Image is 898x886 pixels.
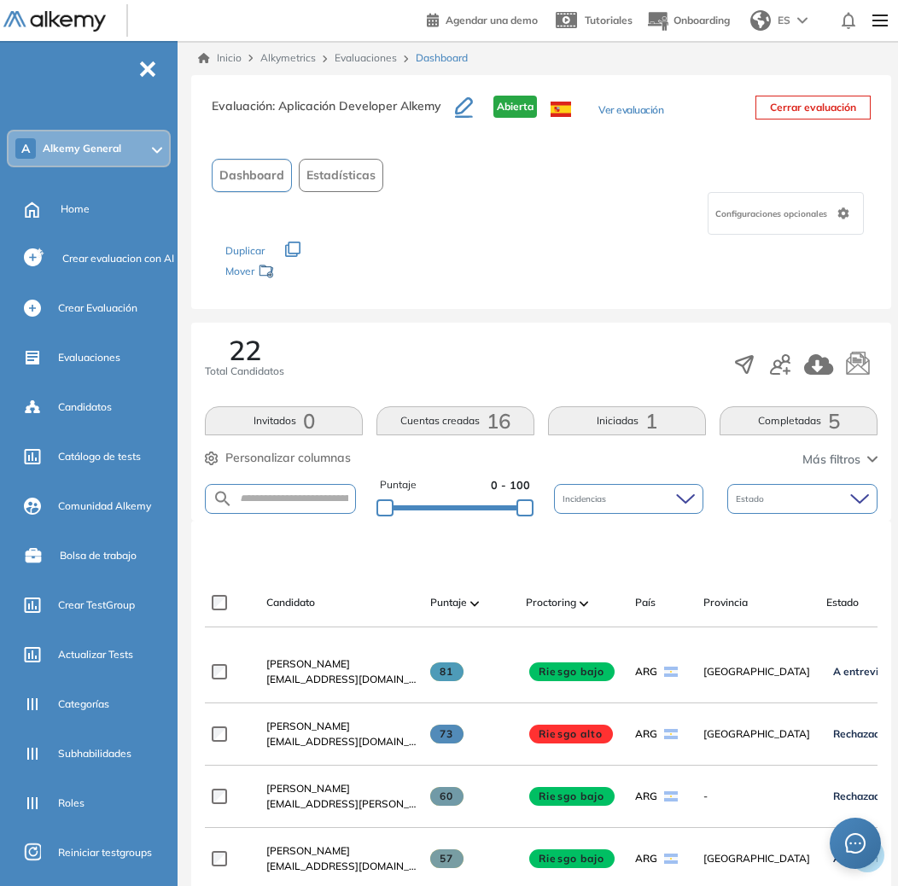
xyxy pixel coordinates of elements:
[526,595,576,610] span: Proctoring
[43,142,121,155] span: Alkemy General
[212,159,292,192] button: Dashboard
[635,851,657,866] span: ARG
[266,782,350,795] span: [PERSON_NAME]
[380,477,417,493] span: Puntaje
[430,595,467,610] span: Puntaje
[802,451,878,469] button: Más filtros
[266,796,417,812] span: [EMAIL_ADDRESS][PERSON_NAME][DOMAIN_NAME]
[225,257,396,289] div: Mover
[427,9,538,29] a: Agendar una demo
[529,662,615,681] span: Riesgo bajo
[219,166,284,184] span: Dashboard
[58,300,137,316] span: Crear Evaluación
[430,849,464,868] span: 57
[491,477,530,493] span: 0 - 100
[266,656,417,672] a: [PERSON_NAME]
[266,657,350,670] span: [PERSON_NAME]
[266,720,350,732] span: [PERSON_NAME]
[58,498,151,514] span: Comunidad Alkemy
[272,98,441,114] span: : Aplicación Developer Alkemy
[826,595,859,610] span: Estado
[376,406,534,435] button: Cuentas creadas16
[845,833,866,854] span: message
[266,595,315,610] span: Candidato
[703,851,813,866] span: [GEOGRAPHIC_DATA]
[563,493,609,505] span: Incidencias
[736,493,767,505] span: Estado
[703,664,813,679] span: [GEOGRAPHIC_DATA]
[635,595,656,610] span: País
[260,51,316,64] span: Alkymetrics
[306,166,376,184] span: Estadísticas
[61,201,90,217] span: Home
[198,50,242,66] a: Inicio
[205,364,284,379] span: Total Candidatos
[580,601,588,606] img: [missing "en.ARROW_ALT" translation]
[664,667,678,677] img: ARG
[833,727,886,741] span: Rechazado
[266,844,350,857] span: [PERSON_NAME]
[470,601,479,606] img: [missing "en.ARROW_ALT" translation]
[229,336,261,364] span: 22
[750,10,771,31] img: world
[58,597,135,613] span: Crear TestGroup
[266,719,417,734] a: [PERSON_NAME]
[755,96,871,119] button: Cerrar evaluación
[802,451,860,469] span: Más filtros
[266,672,417,687] span: [EMAIL_ADDRESS][DOMAIN_NAME]
[21,142,30,155] span: A
[727,484,878,514] div: Estado
[548,406,706,435] button: Iniciadas1
[833,790,886,803] span: Rechazado
[266,781,417,796] a: [PERSON_NAME]
[212,96,455,131] h3: Evaluación
[58,697,109,712] span: Categorías
[58,845,152,860] span: Reiniciar testgroups
[58,647,133,662] span: Actualizar Tests
[635,726,657,742] span: ARG
[430,725,464,743] span: 73
[266,843,417,859] a: [PERSON_NAME]
[715,207,831,220] span: Configuraciones opcionales
[529,849,615,868] span: Riesgo bajo
[205,406,363,435] button: Invitados0
[703,789,813,804] span: -
[708,192,864,235] div: Configuraciones opcionales
[430,662,464,681] span: 81
[58,746,131,761] span: Subhabilidades
[225,449,351,467] span: Personalizar columnas
[778,13,790,28] span: ES
[58,796,85,811] span: Roles
[598,102,663,120] button: Ver evaluación
[664,791,678,801] img: ARG
[664,729,678,739] img: ARG
[797,17,808,24] img: arrow
[58,449,141,464] span: Catálogo de tests
[62,251,174,266] span: Crear evaluacion con AI
[266,734,417,749] span: [EMAIL_ADDRESS][DOMAIN_NAME]
[335,51,397,64] a: Evaluaciones
[554,484,704,514] div: Incidencias
[635,664,657,679] span: ARG
[720,406,878,435] button: Completadas5
[493,96,537,118] span: Abierta
[673,14,730,26] span: Onboarding
[58,350,120,365] span: Evaluaciones
[635,789,657,804] span: ARG
[664,854,678,864] img: ARG
[703,726,813,742] span: [GEOGRAPHIC_DATA]
[58,399,112,415] span: Candidatos
[833,665,898,679] span: A entrevistar
[299,159,383,192] button: Estadísticas
[3,11,106,32] img: Logo
[213,488,233,510] img: SEARCH_ALT
[416,50,468,66] span: Dashboard
[703,595,748,610] span: Provincia
[551,102,571,117] img: ESP
[529,725,613,743] span: Riesgo alto
[866,3,895,38] img: Menu
[60,548,137,563] span: Bolsa de trabajo
[225,244,265,257] span: Duplicar
[430,787,464,806] span: 60
[585,14,633,26] span: Tutoriales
